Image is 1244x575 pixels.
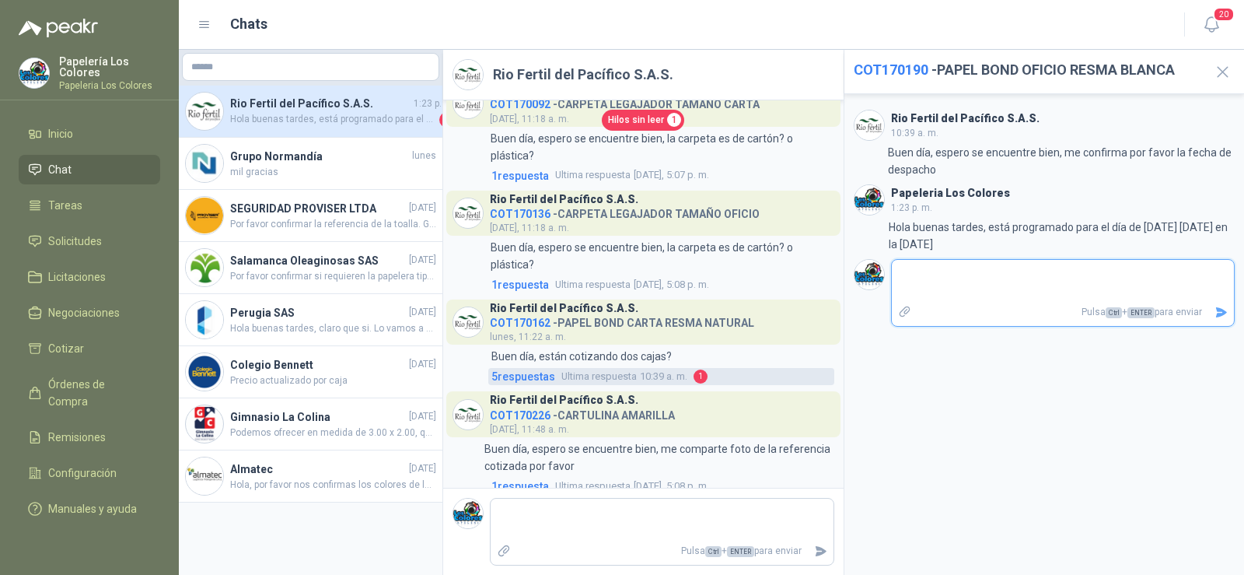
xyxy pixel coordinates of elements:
span: Por favor confirmar la referencia de la toalla. Gracias [230,217,436,232]
img: Company Logo [186,301,223,338]
p: Buen día, están cotizando dos cajas? [491,348,672,365]
img: Company Logo [186,145,223,182]
span: Hilos sin leer [608,113,664,128]
h4: SEGURIDAD PROVISER LTDA [230,200,406,217]
span: [DATE], 11:48 a. m. [490,424,569,435]
span: [DATE] [409,357,436,372]
span: Negociaciones [48,304,120,321]
img: Company Logo [854,260,884,289]
h4: Rio Fertil del Pacífico S.A.S. [230,95,411,112]
h4: - CARTULINA AMARILLA [490,405,675,420]
span: Hola buenas tardes, está programado para el día de [DATE] [DATE] en la [DATE] [230,112,436,128]
h3: Rio Fertil del Pacífico S.A.S. [490,396,638,405]
img: Company Logo [453,400,483,429]
span: ENTER [727,546,754,557]
p: Buen día, espero se encuentre bien, la carpeta es de cartón? o plástica? [491,239,833,273]
span: Ultima respuesta [555,167,631,183]
span: [DATE], 11:18 a. m. [490,223,569,233]
span: Precio actualizado por caja [230,373,436,388]
span: [DATE] [409,253,436,268]
span: mil gracias [230,165,436,180]
span: lunes, 11:22 a. m. [490,331,566,342]
span: Manuales y ayuda [48,500,137,517]
p: Pulsa + para enviar [517,538,808,565]
span: lunes [412,149,436,163]
span: Hola, por favor nos confirmas los colores de los vinilos aprobados. Gracias [230,478,436,493]
h3: Rio Fertil del Pacífico S.A.S. [490,195,638,204]
span: [DATE], 5:08 p. m. [555,479,709,494]
span: Órdenes de Compra [48,376,145,410]
span: 1 [694,370,708,384]
p: Hola buenas tardes, está programado para el día de [DATE] [DATE] en la [DATE] [889,219,1235,253]
a: Licitaciones [19,262,160,292]
h3: Rio Fertil del Pacífico S.A.S. [891,114,1040,123]
span: 1 respuesta [491,167,549,184]
img: Company Logo [854,185,884,215]
a: Company LogoAlmatec[DATE]Hola, por favor nos confirmas los colores de los vinilos aprobados. Gracias [179,451,442,503]
span: Licitaciones [48,268,106,286]
a: Inicio [19,119,160,149]
img: Company Logo [854,110,884,140]
label: Adjuntar archivos [491,538,517,565]
img: Company Logo [453,198,483,228]
h3: Papeleria Los Colores [891,189,1010,198]
a: Configuración [19,458,160,488]
span: Cotizar [48,340,84,357]
a: Hilos sin leer1 [602,110,684,131]
span: Solicitudes [48,233,102,250]
a: Company LogoColegio Bennett[DATE]Precio actualizado por caja [179,346,442,398]
span: COT170226 [490,409,550,422]
span: Hola buenas tardes, claro que si. Lo vamos a programar para cambio mano a mano [230,321,436,336]
img: Company Logo [186,353,223,391]
a: 1respuestaUltima respuesta[DATE], 5:08 p. m. [488,478,834,495]
p: Papeleria Los Colores [59,81,160,90]
span: Ultima respuesta [561,369,637,384]
span: Configuración [48,465,117,482]
img: Company Logo [186,405,223,443]
button: Enviar [808,538,833,565]
img: Company Logo [19,58,49,88]
span: Remisiones [48,429,106,446]
h4: Gimnasio La Colina [230,408,406,426]
h2: - PAPEL BOND OFICIO RESMA BLANCA [854,59,1201,81]
h4: Perugia SAS [230,304,406,321]
img: Company Logo [453,89,483,118]
span: COT170190 [854,61,928,78]
span: [DATE], 5:07 p. m. [555,167,709,183]
p: Buen día, espero se encuentre bien, la carpeta es de cartón? o plástica? [491,130,833,164]
span: COT170162 [490,317,550,329]
a: Company LogoPerugia SAS[DATE]Hola buenas tardes, claro que si. Lo vamos a programar para cambio m... [179,294,442,346]
img: Company Logo [186,458,223,495]
span: 1 [667,113,681,127]
a: Cotizar [19,334,160,363]
span: ENTER [1127,307,1155,318]
h1: Chats [230,13,267,35]
p: Pulsa + para enviar [917,299,1208,326]
span: 10:39 a. m. [891,128,938,138]
h4: - CARPETA LEGAJADOR TAMAÑO OFICIO [490,204,760,219]
button: Enviar [1208,299,1234,326]
img: Company Logo [453,499,483,528]
img: Company Logo [186,93,223,130]
img: Company Logo [186,197,223,234]
button: 20 [1197,11,1225,39]
p: Buen día, espero se encuentre bien, me confirma por favor la fecha de despacho [888,144,1235,178]
a: 5respuestasUltima respuesta10:39 a. m.1 [488,368,834,385]
p: Papelería Los Colores [59,56,160,78]
img: Company Logo [453,60,483,89]
span: Ultima respuesta [555,277,631,293]
span: Podemos ofrecer en medida de 3.00 x 2.00, quedamos atentos para cargar precio [230,426,436,440]
h4: Almatec [230,461,406,478]
span: Por favor confirmar si requieren la papelera tipo bandeja para escritorio o la papelera de piso. ... [230,269,436,284]
h4: Grupo Normandía [230,148,409,165]
span: 1:23 p. m. [414,96,455,111]
h3: Rio Fertil del Pacífico S.A.S. [490,304,638,313]
span: [DATE] [409,201,436,216]
a: Chat [19,155,160,184]
a: 1respuestaUltima respuesta[DATE], 5:07 p. m. [488,167,834,184]
img: Company Logo [186,249,223,286]
span: Inicio [48,125,73,142]
a: Negociaciones [19,298,160,328]
a: 1respuestaUltima respuesta[DATE], 5:08 p. m. [488,276,834,293]
a: Company LogoSEGURIDAD PROVISER LTDA[DATE]Por favor confirmar la referencia de la toalla. Gracias [179,190,442,242]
